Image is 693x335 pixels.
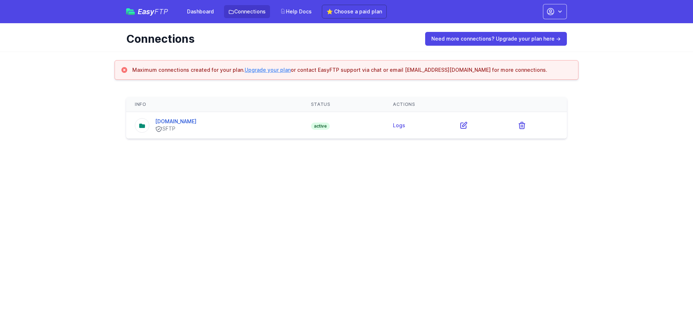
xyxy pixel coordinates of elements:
th: Status [302,97,384,112]
th: Actions [384,97,567,112]
a: ⭐ Choose a paid plan [322,5,387,18]
a: Connections [224,5,270,18]
a: [DOMAIN_NAME] [155,118,196,124]
a: Upgrade your plan [245,67,291,73]
a: Dashboard [183,5,218,18]
span: FTP [154,7,168,16]
a: EasyFTP [126,8,168,15]
a: Help Docs [276,5,316,18]
span: active [311,123,330,130]
img: easyftp_logo.png [126,8,135,15]
th: Info [126,97,302,112]
span: Easy [138,8,168,15]
a: Logs [393,122,405,128]
a: Need more connections? Upgrade your plan here → [425,32,567,46]
h3: Maximum connections created for your plan. or contact EasyFTP support via chat or email [EMAIL_AD... [132,66,547,74]
h1: Connections [126,32,415,45]
div: SFTP [155,125,196,133]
